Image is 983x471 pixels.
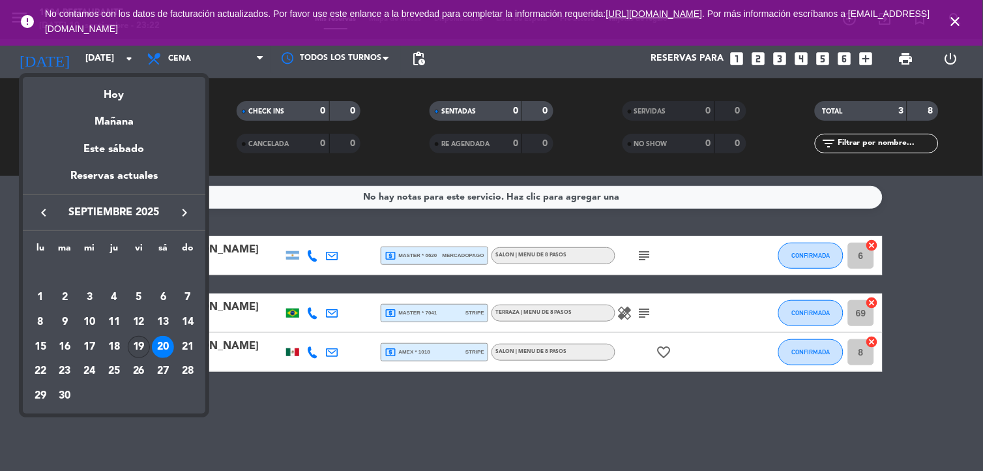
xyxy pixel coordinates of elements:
[28,261,200,286] td: SEP.
[28,359,53,384] td: 22 de septiembre de 2025
[177,336,199,358] div: 21
[77,310,102,335] td: 10 de septiembre de 2025
[29,385,51,407] div: 29
[28,335,53,359] td: 15 de septiembre de 2025
[55,204,173,221] span: septiembre 2025
[128,360,150,382] div: 26
[29,286,51,309] div: 1
[126,359,151,384] td: 26 de septiembre de 2025
[29,311,51,333] div: 8
[152,336,174,358] div: 20
[151,241,176,261] th: sábado
[77,241,102,261] th: miércoles
[175,310,200,335] td: 14 de septiembre de 2025
[128,336,150,358] div: 19
[78,360,100,382] div: 24
[32,204,55,221] button: keyboard_arrow_left
[177,205,192,220] i: keyboard_arrow_right
[23,77,205,104] div: Hoy
[102,285,126,310] td: 4 de septiembre de 2025
[128,286,150,309] div: 5
[152,311,174,333] div: 13
[53,285,78,310] td: 2 de septiembre de 2025
[151,310,176,335] td: 13 de septiembre de 2025
[53,335,78,359] td: 16 de septiembre de 2025
[53,359,78,384] td: 23 de septiembre de 2025
[29,360,51,382] div: 22
[151,359,176,384] td: 27 de septiembre de 2025
[54,311,76,333] div: 9
[53,384,78,408] td: 30 de septiembre de 2025
[173,204,196,221] button: keyboard_arrow_right
[103,311,125,333] div: 11
[175,335,200,359] td: 21 de septiembre de 2025
[28,241,53,261] th: lunes
[151,335,176,359] td: 20 de septiembre de 2025
[177,286,199,309] div: 7
[78,336,100,358] div: 17
[102,241,126,261] th: jueves
[126,285,151,310] td: 5 de septiembre de 2025
[54,286,76,309] div: 2
[77,285,102,310] td: 3 de septiembre de 2025
[77,335,102,359] td: 17 de septiembre de 2025
[151,285,176,310] td: 6 de septiembre de 2025
[126,335,151,359] td: 19 de septiembre de 2025
[152,360,174,382] div: 27
[126,310,151,335] td: 12 de septiembre de 2025
[175,285,200,310] td: 7 de septiembre de 2025
[78,286,100,309] div: 3
[28,384,53,408] td: 29 de septiembre de 2025
[177,311,199,333] div: 14
[54,385,76,407] div: 30
[102,310,126,335] td: 11 de septiembre de 2025
[53,241,78,261] th: martes
[103,360,125,382] div: 25
[29,336,51,358] div: 15
[54,360,76,382] div: 23
[175,241,200,261] th: domingo
[28,310,53,335] td: 8 de septiembre de 2025
[77,359,102,384] td: 24 de septiembre de 2025
[102,335,126,359] td: 18 de septiembre de 2025
[128,311,150,333] div: 12
[78,311,100,333] div: 10
[53,310,78,335] td: 9 de septiembre de 2025
[36,205,51,220] i: keyboard_arrow_left
[23,104,205,130] div: Mañana
[23,168,205,194] div: Reservas actuales
[177,360,199,382] div: 28
[23,131,205,168] div: Este sábado
[103,286,125,309] div: 4
[54,336,76,358] div: 16
[175,359,200,384] td: 28 de septiembre de 2025
[102,359,126,384] td: 25 de septiembre de 2025
[103,336,125,358] div: 18
[28,285,53,310] td: 1 de septiembre de 2025
[126,241,151,261] th: viernes
[152,286,174,309] div: 6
